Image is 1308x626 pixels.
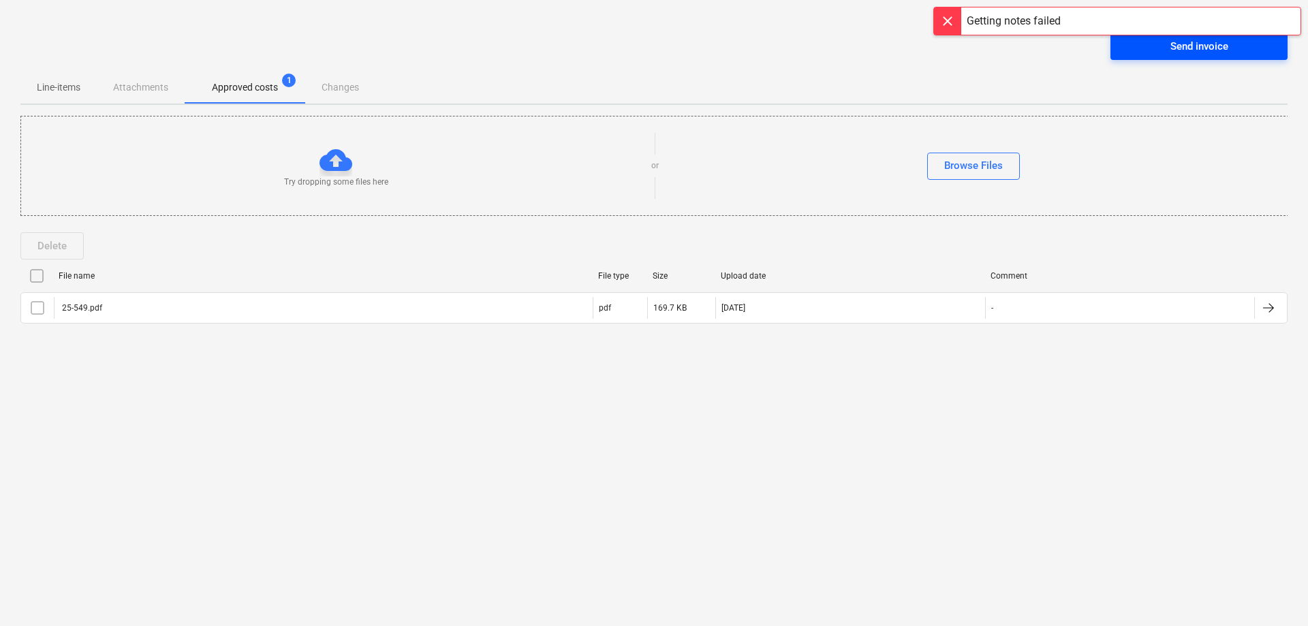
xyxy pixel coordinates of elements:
div: Size [653,271,710,281]
button: Browse Files [927,153,1020,180]
p: Try dropping some files here [284,176,388,188]
div: Browse Files [944,157,1003,174]
div: Getting notes failed [967,13,1061,29]
div: Upload date [721,271,980,281]
div: 169.7 KB [653,303,687,313]
p: Approved costs [212,80,278,95]
div: - [991,303,993,313]
div: File type [598,271,642,281]
div: Try dropping some files hereorBrowse Files [20,116,1289,216]
p: or [651,160,659,172]
div: pdf [599,303,611,313]
span: 1 [282,74,296,87]
div: 25-549.pdf [60,303,102,313]
button: Send invoice [1110,33,1288,60]
p: Line-items [37,80,80,95]
div: [DATE] [721,303,745,313]
div: Comment [991,271,1249,281]
div: Send invoice [1170,37,1228,55]
div: File name [59,271,587,281]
